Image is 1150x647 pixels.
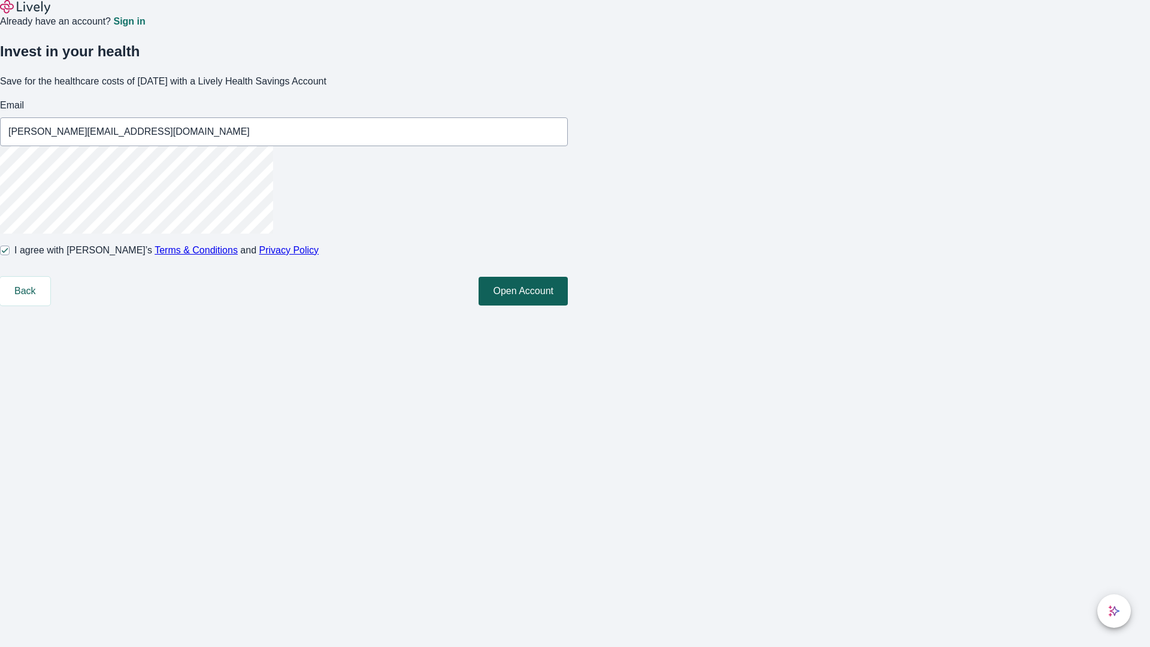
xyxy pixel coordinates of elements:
[113,17,145,26] a: Sign in
[259,245,319,255] a: Privacy Policy
[479,277,568,306] button: Open Account
[14,243,319,258] span: I agree with [PERSON_NAME]’s and
[1108,605,1120,617] svg: Lively AI Assistant
[155,245,238,255] a: Terms & Conditions
[1097,594,1131,628] button: chat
